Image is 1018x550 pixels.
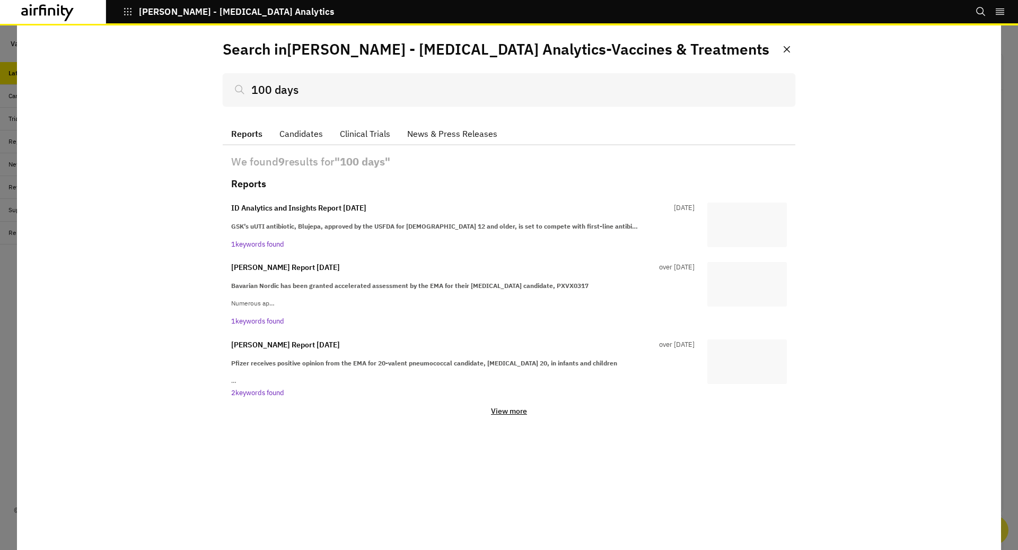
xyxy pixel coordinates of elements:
[778,41,795,58] button: Close
[655,339,695,351] p: over [DATE]
[491,406,527,416] p: View more
[223,38,769,60] p: Search in [PERSON_NAME] - [MEDICAL_DATA] Analytics - Vaccines & Treatments
[271,123,331,145] button: Candidates
[278,154,285,169] b: 9
[655,262,695,273] p: over [DATE]
[123,3,334,21] button: [PERSON_NAME] - [MEDICAL_DATA] Analytics
[231,359,617,367] strong: Pfizer receives positive opinion from the EMA for 20-valent pneumococcal candidate, [MEDICAL_DATA...
[670,203,695,214] p: [DATE]
[223,73,795,106] input: Search...
[231,339,340,351] p: [PERSON_NAME] Report [DATE]
[231,316,695,327] p: 1 keywords found
[231,154,787,170] p: We found results for
[231,359,695,386] div: …
[976,3,986,21] button: Search
[231,282,589,290] strong: Bavarian Nordic has been granted accelerated assessment by the EMA for their [MEDICAL_DATA] candi...
[231,262,340,273] p: [PERSON_NAME] Report [DATE]
[231,178,266,190] h2: Reports
[139,7,334,16] p: [PERSON_NAME] - [MEDICAL_DATA] Analytics
[231,388,695,398] p: 2 keywords found
[231,299,695,308] p: Numerous ap…
[231,239,695,250] p: 1 keywords found
[231,222,638,230] strong: GSK’s uUTI antibiotic, Blujepa, approved by the USFDA for [DEMOGRAPHIC_DATA] 12 and older, is set...
[335,154,390,169] b: " 100 days "
[223,123,271,145] button: Reports
[331,123,399,145] button: Clinical Trials
[399,123,506,145] button: News & Press Releases
[231,203,366,214] p: ID Analytics and Insights Report [DATE]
